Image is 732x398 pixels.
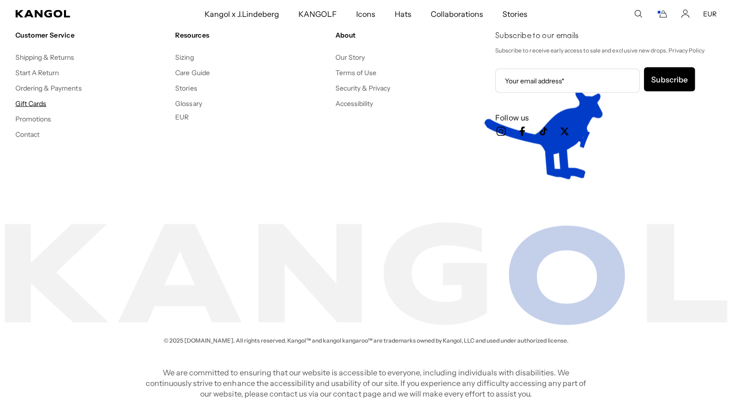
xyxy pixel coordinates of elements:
summary: Search here [634,10,642,18]
a: Care Guide [175,68,209,77]
a: Account [681,10,690,18]
a: Security & Privacy [335,84,391,93]
button: Subscribe [644,67,695,92]
h4: Subscribe to our emails [495,31,717,41]
a: Shipping & Returns [15,53,75,62]
a: Our Story [335,53,365,62]
h4: About [335,31,488,40]
a: Start A Return [15,68,59,77]
p: Subscribe to receive early access to sale and exclusive new drops. Privacy Policy [495,45,717,56]
h3: Follow us [495,112,717,123]
a: Kangol [15,10,135,18]
a: Sizing [175,53,193,62]
a: Promotions [15,115,51,123]
a: Contact [15,130,39,139]
a: Glossary [175,99,202,108]
a: Gift Cards [15,99,46,108]
a: Ordering & Payments [15,84,82,93]
a: Accessibility [335,99,373,108]
a: Terms of Use [335,68,376,77]
h4: Resources [175,31,327,40]
button: EUR [703,10,717,18]
h4: Customer Service [15,31,167,40]
button: Cart [656,10,668,18]
a: Stories [175,84,197,93]
button: EUR [175,113,189,121]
